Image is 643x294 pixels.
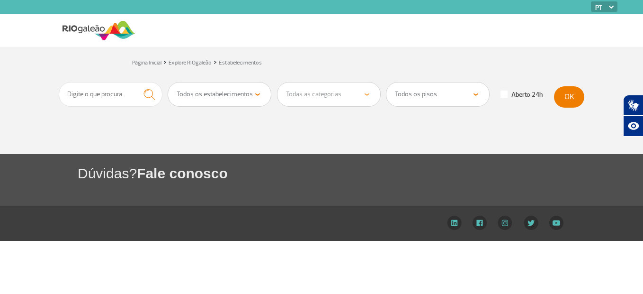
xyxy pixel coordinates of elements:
[554,86,584,108] button: OK
[623,116,643,137] button: Abrir recursos assistivos.
[163,56,167,67] a: >
[219,59,262,66] a: Estabelecimentos
[623,95,643,116] button: Abrir tradutor de língua de sinais.
[498,216,512,230] img: Instagram
[137,165,228,181] span: Fale conosco
[59,82,162,107] input: Digite o que procura
[169,59,212,66] a: Explore RIOgaleão
[473,216,487,230] img: Facebook
[524,216,538,230] img: Twitter
[500,91,543,99] label: Aberto 24h
[447,216,462,230] img: LinkedIn
[549,216,563,230] img: YouTube
[214,56,217,67] a: >
[132,59,161,66] a: Página Inicial
[623,95,643,137] div: Plugin de acessibilidade da Hand Talk.
[78,164,643,183] h1: Dúvidas?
